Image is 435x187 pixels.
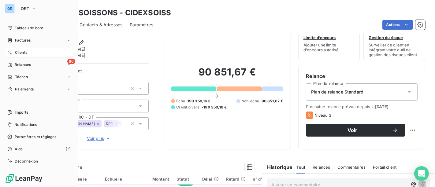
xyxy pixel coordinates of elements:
button: Gestion du risqueSurveiller ce client en intégrant votre outil de gestion des risques client. [363,19,425,61]
h6: Historique [262,163,293,171]
span: Paiements [15,86,34,92]
span: 90 851,67 € [262,98,283,104]
span: [DATE] [375,104,389,109]
span: Surveiller ce client en intégrant votre outil de gestion des risques client. [369,42,420,57]
img: Logo LeanPay [5,174,43,183]
input: Ajouter une valeur [123,121,128,127]
h2: 90 851,67 € [171,66,283,84]
span: Paramètres et réglages [15,134,56,140]
span: Factures [15,38,31,43]
div: Délai [202,177,219,182]
span: Paramètres [130,22,153,28]
span: Voir plus [87,135,111,141]
span: Déconnexion [15,159,38,164]
div: Retard [226,177,246,182]
span: Plan de relance Standard [311,89,364,95]
span: Portail client [373,165,396,170]
span: Non-échu [241,98,259,104]
span: Contacts & Adresses [80,22,122,28]
span: 0 [215,94,218,98]
span: Aide [15,146,23,152]
span: Limite d’encours [303,35,336,40]
span: Voir [313,128,392,133]
span: DPP - [PERSON_NAME] [106,122,144,126]
span: Crédit divers [176,105,199,110]
button: Voir [306,124,405,137]
span: 80 [67,59,75,64]
span: Ajouter une limite d’encours autorisé [303,42,355,52]
div: Échue le [105,177,133,182]
a: Aide [5,144,73,154]
div: Émise le [70,177,98,182]
div: Montant [140,177,169,182]
button: Voir plus [49,135,149,142]
button: Actions [382,20,413,30]
span: Gestion du risque [369,35,403,40]
span: Relances [313,165,330,170]
span: Tout [296,165,306,170]
div: Statut [177,177,195,182]
h3: IDEX - SOISSONS - CIDEXSOISS [54,7,171,18]
span: Commentaires [337,165,366,170]
span: OET [21,6,29,11]
div: n° d'affaire [253,177,275,182]
span: Propriétés Client [49,68,149,77]
span: Échu [176,98,185,104]
span: -190 350,16 € [202,105,227,110]
span: Tableau de bord [15,25,43,31]
span: Clients [15,50,27,55]
span: Niveau 3 [314,113,331,118]
h6: Relance [306,72,418,80]
span: Prochaine relance prévue depuis le [306,104,418,109]
span: Imports [15,110,28,115]
div: Open Intercom Messenger [414,166,429,181]
span: Tâches [15,74,28,80]
button: Limite d’encoursAjouter une limite d’encours autorisé [298,19,360,61]
span: 190 350,16 € [188,98,211,104]
div: OE [5,4,15,13]
span: Notifications [14,122,37,127]
span: Relances [15,62,31,68]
